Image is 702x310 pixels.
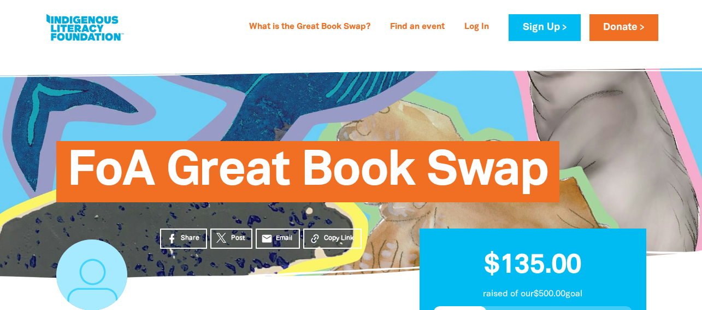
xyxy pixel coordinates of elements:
[256,229,300,249] a: emailEmail
[67,149,548,202] span: FoA Great Book Swap
[324,233,354,243] span: Copy Link
[181,233,199,243] span: Share
[210,229,252,249] a: Post
[261,233,273,244] i: email
[160,229,207,249] a: Share
[303,229,362,249] button: Copy Link
[384,19,451,36] a: Find an event
[433,288,633,301] p: raised of our $500.00 goal
[243,19,377,36] a: What is the Great Book Swap?
[231,233,245,243] span: Post
[484,253,581,278] span: $135.00
[276,233,292,243] span: Email
[458,19,495,36] a: Log In
[509,14,580,41] a: Sign Up
[589,14,658,41] a: Donate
